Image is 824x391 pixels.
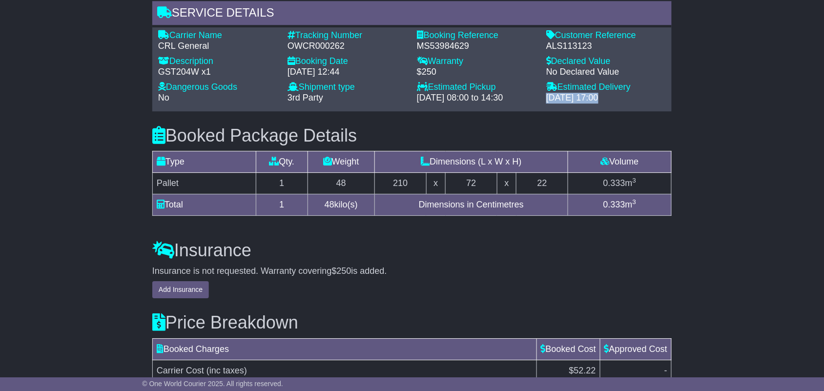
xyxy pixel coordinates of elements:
[374,151,568,173] td: Dimensions (L x W x H)
[152,313,672,332] h3: Price Breakdown
[417,30,536,41] div: Booking Reference
[633,198,637,206] sup: 3
[325,200,334,209] span: 48
[426,173,445,194] td: x
[568,151,672,173] td: Volume
[158,56,278,67] div: Description
[152,266,672,277] div: Insurance is not requested. Warranty covering is added.
[152,241,672,260] h3: Insurance
[142,380,283,388] span: © One World Courier 2025. All rights reserved.
[288,41,407,52] div: OWCR000262
[546,82,666,93] div: Estimated Delivery
[417,41,536,52] div: MS53984629
[374,194,568,216] td: Dimensions in Centimetres
[546,93,666,103] div: [DATE] 17:00
[536,338,600,360] td: Booked Cost
[152,281,209,298] button: Add Insurance
[497,173,516,194] td: x
[417,82,536,93] div: Estimated Pickup
[546,41,666,52] div: ALS113123
[158,30,278,41] div: Carrier Name
[308,151,374,173] td: Weight
[417,93,536,103] div: [DATE] 08:00 to 14:30
[256,194,308,216] td: 1
[158,93,169,103] span: No
[158,82,278,93] div: Dangerous Goods
[546,56,666,67] div: Declared Value
[288,56,407,67] div: Booking Date
[158,41,278,52] div: CRL General
[153,151,256,173] td: Type
[157,366,204,375] span: Carrier Cost
[308,173,374,194] td: 48
[158,67,278,78] div: GST204W x1
[332,266,351,276] span: $250
[546,67,666,78] div: No Declared Value
[569,366,596,375] span: $52.22
[256,173,308,194] td: 1
[288,67,407,78] div: [DATE] 12:44
[417,56,536,67] div: Warranty
[288,30,407,41] div: Tracking Number
[600,338,671,360] td: Approved Cost
[308,194,374,216] td: kilo(s)
[603,200,625,209] span: 0.333
[288,93,323,103] span: 3rd Party
[568,173,672,194] td: m
[633,177,637,184] sup: 3
[153,194,256,216] td: Total
[256,151,308,173] td: Qty.
[664,366,667,375] span: -
[446,173,497,194] td: 72
[516,173,568,194] td: 22
[288,82,407,93] div: Shipment type
[374,173,426,194] td: 210
[153,173,256,194] td: Pallet
[603,178,625,188] span: 0.333
[206,366,247,375] span: (inc taxes)
[152,1,672,27] div: Service Details
[417,67,536,78] div: $250
[153,338,537,360] td: Booked Charges
[546,30,666,41] div: Customer Reference
[568,194,672,216] td: m
[152,126,672,145] h3: Booked Package Details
